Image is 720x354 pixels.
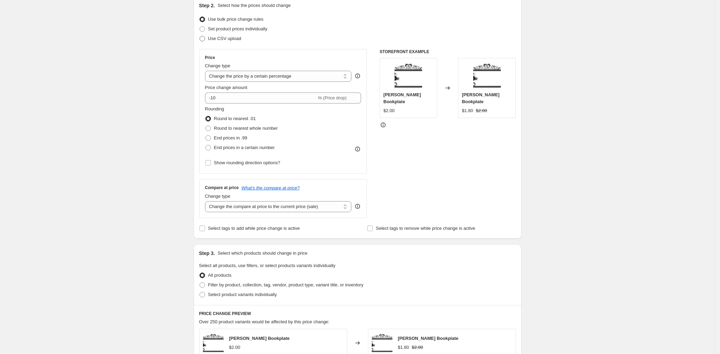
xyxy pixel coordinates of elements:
span: Select product variants individually [208,292,277,297]
span: [PERSON_NAME] Bookplate [383,92,421,104]
span: Price change amount [205,85,247,90]
input: -15 [205,92,317,104]
span: Select tags to add while price change is active [208,226,300,231]
img: Dragon_Bookplate_80x.png [372,333,392,353]
span: Filter by product, collection, tag, vendor, product type, variant title, or inventory [208,282,363,287]
div: $2.00 [383,107,395,114]
div: help [354,72,361,79]
button: What's the compare at price? [242,185,300,190]
div: $2.00 [229,344,241,351]
img: Dragon_Bookplate_80x.png [395,62,422,89]
div: help [354,203,361,210]
strike: $2.00 [412,344,423,351]
span: Set product prices individually [208,26,267,31]
img: Dragon_Bookplate_80x.png [473,62,501,89]
h6: PRICE CHANGE PREVIEW [199,311,516,316]
span: Round to nearest .01 [214,116,256,121]
span: Select all products, use filters, or select products variants individually [199,263,335,268]
p: Select which products should change in price [217,250,307,257]
span: % (Price drop) [318,95,347,100]
p: Select how the prices should change [217,2,291,9]
span: Over 250 product variants would be affected by this price change: [199,319,330,324]
h3: Compare at price [205,185,239,190]
span: [PERSON_NAME] Bookplate [398,336,459,341]
span: Use CSV upload [208,36,241,41]
span: [PERSON_NAME] Bookplate [229,336,290,341]
img: Dragon_Bookplate_80x.png [203,333,224,353]
h6: STOREFRONT EXAMPLE [380,49,516,55]
span: Show rounding direction options? [214,160,280,165]
span: Change type [205,63,231,68]
h2: Step 2. [199,2,215,9]
div: $1.80 [398,344,409,351]
div: $1.80 [462,107,473,114]
span: [PERSON_NAME] Bookplate [462,92,499,104]
strike: $2.00 [476,107,487,114]
span: End prices in a certain number [214,145,275,150]
span: Round to nearest whole number [214,126,278,131]
h3: Price [205,55,215,60]
span: Change type [205,194,231,199]
span: All products [208,273,232,278]
span: Use bulk price change rules [208,17,263,22]
span: Rounding [205,106,224,111]
h2: Step 3. [199,250,215,257]
span: End prices in .99 [214,135,247,140]
span: Select tags to remove while price change is active [376,226,475,231]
